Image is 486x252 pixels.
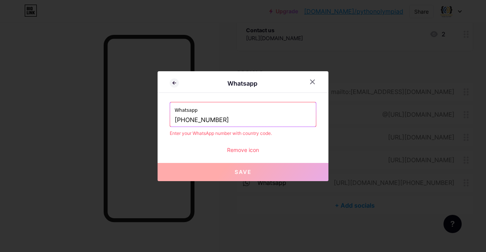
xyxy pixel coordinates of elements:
[170,130,316,137] div: Enter your WhatsApp number with country code.
[175,102,311,114] label: Whatsapp
[179,79,306,88] div: Whatsapp
[175,114,311,127] input: +00000000000 (WhatsApp)
[158,163,328,181] button: Save
[235,169,252,175] span: Save
[170,146,316,154] div: Remove icon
